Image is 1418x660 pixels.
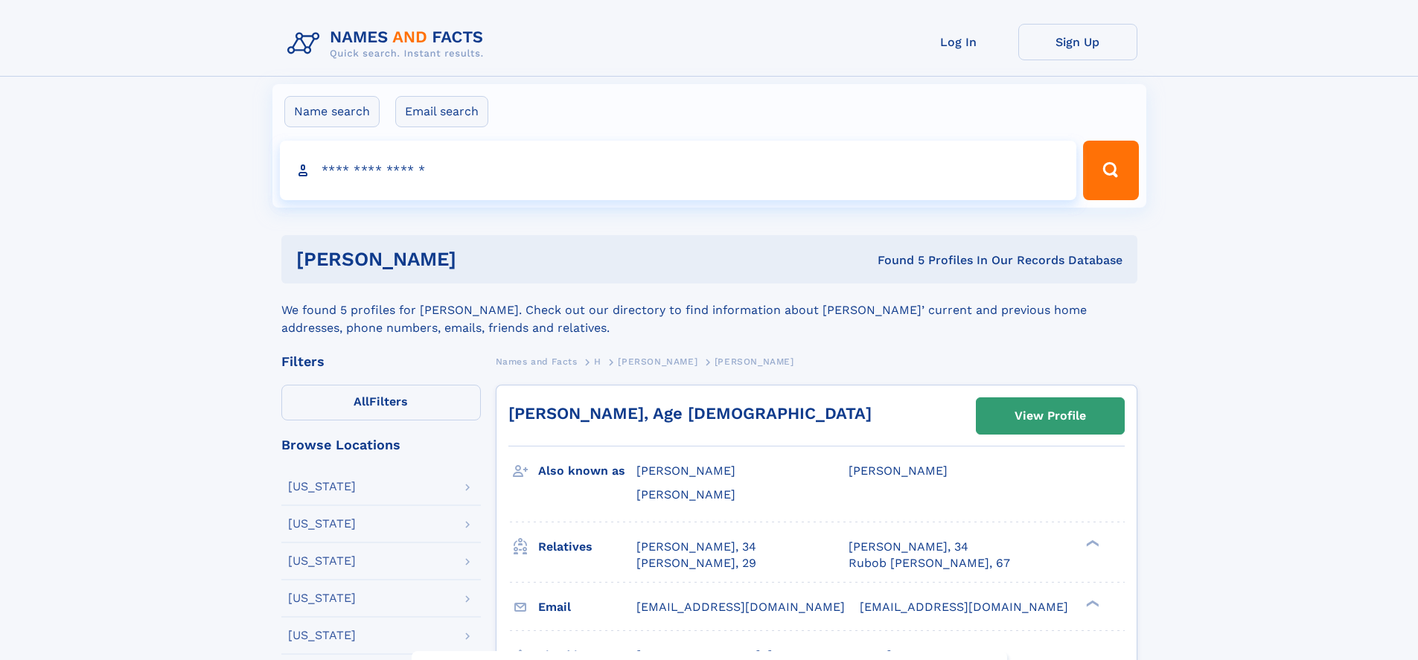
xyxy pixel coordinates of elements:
[296,250,667,269] h1: [PERSON_NAME]
[899,24,1018,60] a: Log In
[636,539,756,555] a: [PERSON_NAME], 34
[288,592,356,604] div: [US_STATE]
[281,355,481,368] div: Filters
[538,595,636,620] h3: Email
[1082,538,1100,548] div: ❯
[288,481,356,493] div: [US_STATE]
[281,438,481,452] div: Browse Locations
[508,404,872,423] a: [PERSON_NAME], Age [DEMOGRAPHIC_DATA]
[395,96,488,127] label: Email search
[280,141,1077,200] input: search input
[849,464,948,478] span: [PERSON_NAME]
[636,464,735,478] span: [PERSON_NAME]
[849,555,1010,571] a: Rubob [PERSON_NAME], 67
[538,534,636,560] h3: Relatives
[284,96,380,127] label: Name search
[977,398,1124,434] a: View Profile
[860,600,1068,614] span: [EMAIL_ADDRESS][DOMAIN_NAME]
[281,385,481,420] label: Filters
[1083,141,1138,200] button: Search Button
[618,352,697,371] a: [PERSON_NAME]
[281,283,1137,337] div: We found 5 profiles for [PERSON_NAME]. Check out our directory to find information about [PERSON_...
[1015,399,1086,433] div: View Profile
[636,555,756,571] a: [PERSON_NAME], 29
[849,539,968,555] a: [PERSON_NAME], 34
[1082,598,1100,608] div: ❯
[667,252,1122,269] div: Found 5 Profiles In Our Records Database
[288,629,356,641] div: [US_STATE]
[636,600,845,614] span: [EMAIL_ADDRESS][DOMAIN_NAME]
[594,356,601,367] span: H
[636,487,735,502] span: [PERSON_NAME]
[496,352,578,371] a: Names and Facts
[354,394,369,409] span: All
[281,24,496,64] img: Logo Names and Facts
[715,356,794,367] span: [PERSON_NAME]
[538,458,636,484] h3: Also known as
[288,518,356,530] div: [US_STATE]
[288,555,356,567] div: [US_STATE]
[1018,24,1137,60] a: Sign Up
[618,356,697,367] span: [PERSON_NAME]
[594,352,601,371] a: H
